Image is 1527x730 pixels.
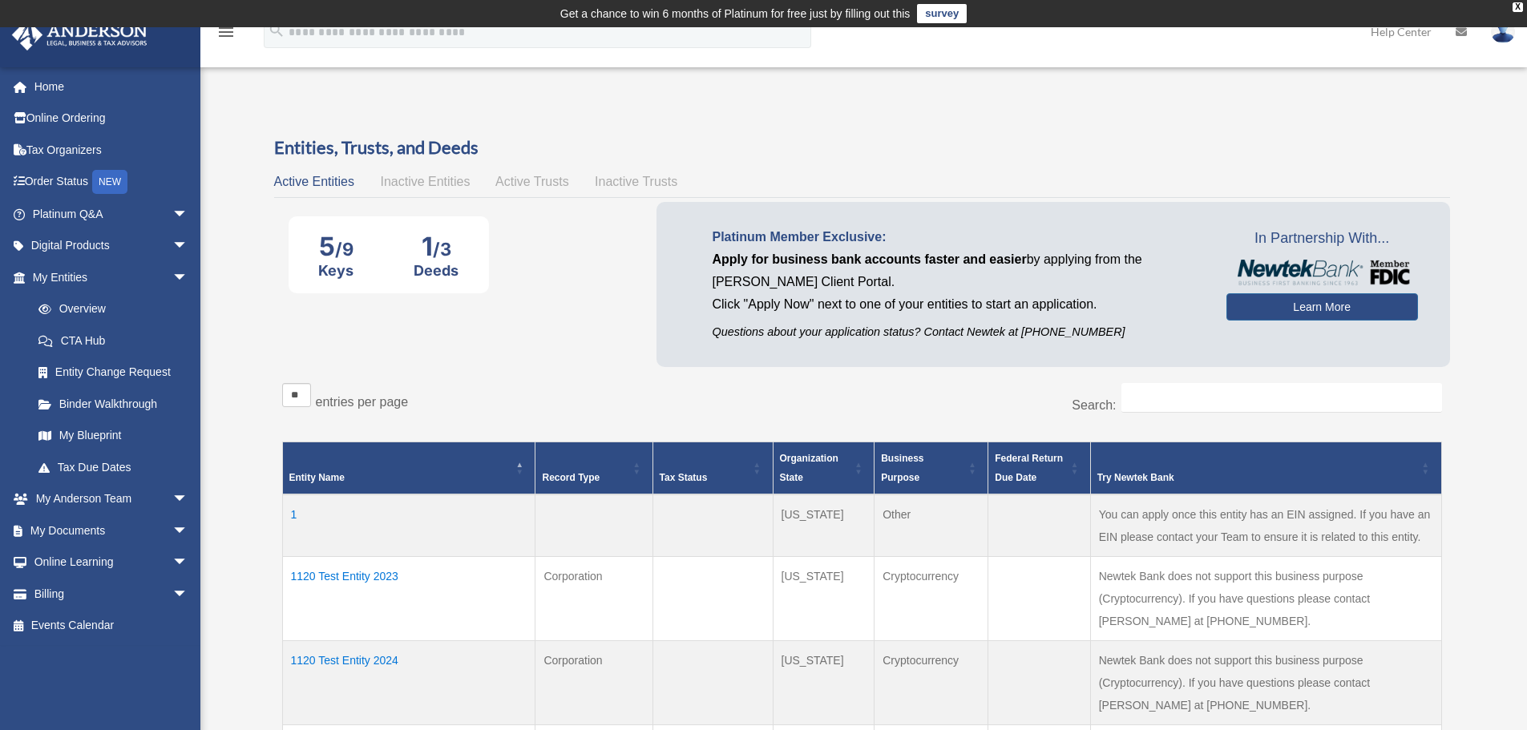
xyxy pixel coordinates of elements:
[1226,226,1418,252] span: In Partnership With...
[22,293,196,325] a: Overview
[875,557,988,641] td: Cryptocurrency
[11,103,212,135] a: Online Ordering
[274,175,354,188] span: Active Entities
[875,442,988,495] th: Business Purpose: Activate to sort
[11,261,204,293] a: My Entitiesarrow_drop_down
[535,641,652,725] td: Corporation
[780,453,838,483] span: Organization State
[92,170,127,194] div: NEW
[22,325,204,357] a: CTA Hub
[875,641,988,725] td: Cryptocurrency
[11,198,212,230] a: Platinum Q&Aarrow_drop_down
[22,357,204,389] a: Entity Change Request
[1090,494,1441,557] td: You can apply once this entity has an EIN assigned. If you have an EIN please contact your Team t...
[216,28,236,42] a: menu
[22,451,204,483] a: Tax Due Dates
[335,239,353,260] span: /9
[268,22,285,39] i: search
[380,175,470,188] span: Inactive Entities
[316,395,409,409] label: entries per page
[22,388,204,420] a: Binder Walkthrough
[660,472,708,483] span: Tax Status
[11,546,212,579] a: Online Learningarrow_drop_down
[172,198,204,231] span: arrow_drop_down
[1090,442,1441,495] th: Try Newtek Bank : Activate to sort
[988,442,1090,495] th: Federal Return Due Date: Activate to sort
[22,420,204,452] a: My Blueprint
[535,442,652,495] th: Record Type: Activate to sort
[1226,293,1418,321] a: Learn More
[713,248,1202,293] p: by applying from the [PERSON_NAME] Client Portal.
[875,494,988,557] td: Other
[172,230,204,263] span: arrow_drop_down
[773,442,875,495] th: Organization State: Activate to sort
[216,22,236,42] i: menu
[713,226,1202,248] p: Platinum Member Exclusive:
[995,453,1063,483] span: Federal Return Due Date
[881,453,923,483] span: Business Purpose
[713,293,1202,316] p: Click "Apply Now" next to one of your entities to start an application.
[495,175,569,188] span: Active Trusts
[1090,557,1441,641] td: Newtek Bank does not support this business purpose (Cryptocurrency). If you have questions please...
[172,261,204,294] span: arrow_drop_down
[773,641,875,725] td: [US_STATE]
[282,641,535,725] td: 1120 Test Entity 2024
[11,71,212,103] a: Home
[652,442,773,495] th: Tax Status: Activate to sort
[1513,2,1523,12] div: close
[282,442,535,495] th: Entity Name: Activate to invert sorting
[713,322,1202,342] p: Questions about your application status? Contact Newtek at [PHONE_NUMBER]
[282,557,535,641] td: 1120 Test Entity 2023
[318,231,353,262] div: 5
[773,494,875,557] td: [US_STATE]
[282,494,535,557] td: 1
[542,472,600,483] span: Record Type
[11,514,212,546] a: My Documentsarrow_drop_down
[560,4,911,23] div: Get a chance to win 6 months of Platinum for free just by filling out this
[414,262,459,279] div: Deeds
[535,557,652,641] td: Corporation
[1234,260,1410,285] img: NewtekBankLogoSM.png
[773,557,875,641] td: [US_STATE]
[289,472,345,483] span: Entity Name
[414,231,459,262] div: 1
[1491,20,1515,43] img: User Pic
[11,610,212,642] a: Events Calendar
[11,483,212,515] a: My Anderson Teamarrow_drop_down
[7,19,152,50] img: Anderson Advisors Platinum Portal
[1090,641,1441,725] td: Newtek Bank does not support this business purpose (Cryptocurrency). If you have questions please...
[318,262,353,279] div: Keys
[11,166,212,199] a: Order StatusNEW
[11,134,212,166] a: Tax Organizers
[172,546,204,579] span: arrow_drop_down
[11,578,212,610] a: Billingarrow_drop_down
[917,4,967,23] a: survey
[1097,468,1417,487] div: Try Newtek Bank
[595,175,677,188] span: Inactive Trusts
[1072,398,1116,412] label: Search:
[172,514,204,547] span: arrow_drop_down
[11,230,212,262] a: Digital Productsarrow_drop_down
[713,252,1027,266] span: Apply for business bank accounts faster and easier
[433,239,451,260] span: /3
[274,135,1450,160] h3: Entities, Trusts, and Deeds
[172,483,204,516] span: arrow_drop_down
[172,578,204,611] span: arrow_drop_down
